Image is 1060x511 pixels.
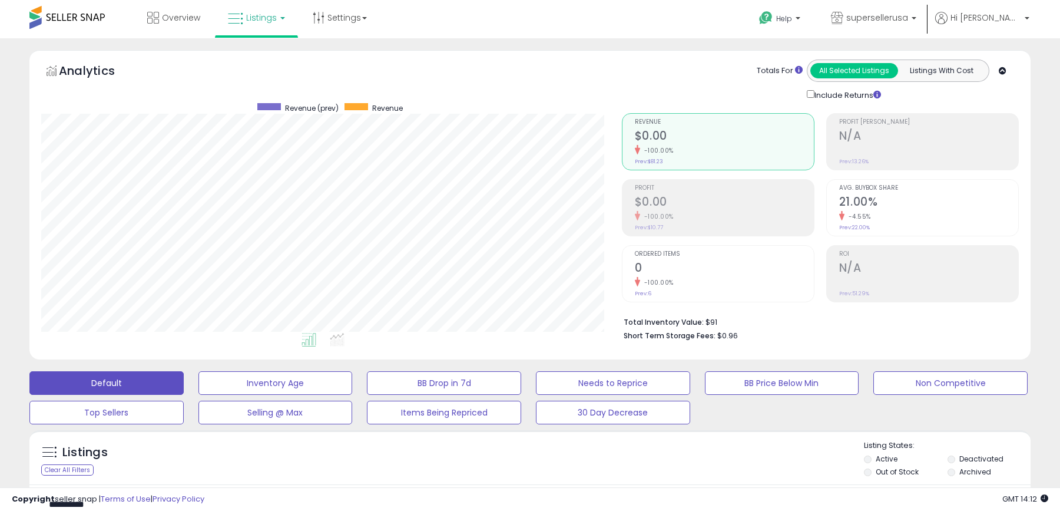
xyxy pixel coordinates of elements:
small: -100.00% [640,212,674,221]
small: -4.55% [844,212,871,221]
div: Include Returns [798,88,895,101]
b: Short Term Storage Fees: [624,331,715,341]
p: Listing States: [864,440,1030,451]
button: 30 Day Decrease [536,401,690,424]
h2: 0 [635,261,814,277]
b: Total Inventory Value: [624,317,704,327]
small: -100.00% [640,278,674,287]
button: Top Sellers [29,401,184,424]
span: $0.96 [717,330,738,341]
small: Prev: 13.26% [839,158,869,165]
h2: N/A [839,129,1018,145]
small: -100.00% [640,146,674,155]
button: Listings With Cost [897,63,985,78]
small: Prev: 22.00% [839,224,870,231]
button: Needs to Reprice [536,371,690,395]
span: Hi [PERSON_NAME] [950,12,1021,24]
div: Totals For [757,65,803,77]
div: seller snap | | [12,494,204,505]
div: Clear All Filters [41,464,94,476]
span: 2025-08-14 14:12 GMT [1002,493,1048,505]
span: Ordered Items [635,251,814,258]
h2: $0.00 [635,129,814,145]
h5: Listings [62,444,108,461]
span: Overview [162,12,200,24]
button: Default [29,371,184,395]
a: Hi [PERSON_NAME] [935,12,1029,38]
span: Revenue (prev) [285,103,339,113]
h5: Analytics [59,62,138,82]
span: Profit [635,185,814,192]
button: Items Being Repriced [367,401,521,424]
button: BB Drop in 7d [367,371,521,395]
a: Privacy Policy [153,493,204,505]
span: Avg. Buybox Share [839,185,1018,192]
h2: $0.00 [635,195,814,211]
label: Active [876,454,897,464]
small: Prev: 6 [635,290,651,297]
span: Listings [246,12,277,24]
span: Revenue [372,103,403,113]
label: Deactivated [959,454,1003,464]
label: Archived [959,467,991,477]
span: Profit [PERSON_NAME] [839,119,1018,126]
button: All Selected Listings [810,63,898,78]
strong: Copyright [12,493,55,505]
small: Prev: 51.29% [839,290,869,297]
a: Help [750,2,812,38]
label: Out of Stock [876,467,919,477]
span: Help [776,14,792,24]
i: Get Help [758,11,773,25]
button: Inventory Age [198,371,353,395]
button: Non Competitive [873,371,1028,395]
span: ROI [839,251,1018,258]
button: BB Price Below Min [705,371,859,395]
li: $91 [624,314,1010,328]
small: Prev: $10.77 [635,224,663,231]
span: Revenue [635,119,814,126]
h2: 21.00% [839,195,1018,211]
span: supersellerusa [846,12,908,24]
a: Terms of Use [101,493,151,505]
small: Prev: $81.23 [635,158,663,165]
button: Selling @ Max [198,401,353,424]
h2: N/A [839,261,1018,277]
